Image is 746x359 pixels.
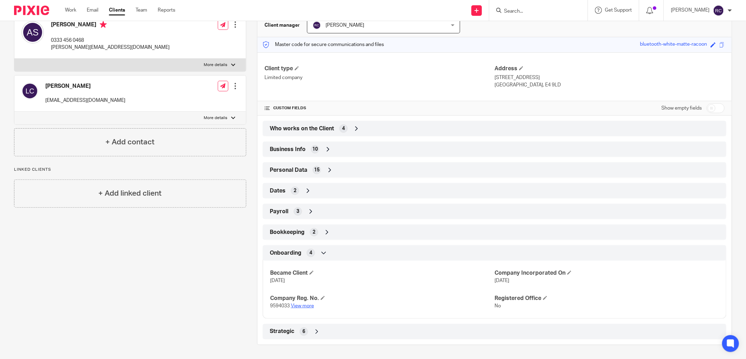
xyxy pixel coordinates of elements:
[270,125,334,132] span: Who works on the Client
[294,187,296,194] span: 2
[204,62,228,68] p: More details
[51,44,170,51] p: [PERSON_NAME][EMAIL_ADDRESS][DOMAIN_NAME]
[14,167,246,172] p: Linked clients
[270,208,288,215] span: Payroll
[14,6,49,15] img: Pixie
[605,8,632,13] span: Get Support
[270,295,495,302] h4: Company Reg. No.
[21,21,44,44] img: svg%3E
[495,74,725,81] p: [STREET_ADDRESS]
[264,105,495,111] h4: CUSTOM FIELDS
[495,303,501,308] span: No
[495,295,719,302] h4: Registered Office
[671,7,709,14] p: [PERSON_NAME]
[270,278,285,283] span: [DATE]
[204,115,228,121] p: More details
[270,229,305,236] span: Bookkeeping
[136,7,147,14] a: Team
[313,229,315,236] span: 2
[312,146,318,153] span: 10
[51,37,170,44] p: 0333 456 0468
[291,303,314,308] a: View more
[309,249,312,256] span: 4
[100,21,107,28] i: Primary
[65,7,76,14] a: Work
[326,23,364,28] span: [PERSON_NAME]
[21,83,38,99] img: svg%3E
[98,188,162,199] h4: + Add linked client
[105,137,155,148] h4: + Add contact
[296,208,299,215] span: 3
[640,41,707,49] div: bluetooth-white-matte-racoon
[661,105,702,112] label: Show empty fields
[313,21,321,30] img: svg%3E
[51,21,170,30] h4: [PERSON_NAME]
[87,7,98,14] a: Email
[270,146,306,153] span: Business Info
[109,7,125,14] a: Clients
[495,65,725,72] h4: Address
[264,22,300,29] h3: Client manager
[45,83,125,90] h4: [PERSON_NAME]
[302,328,305,335] span: 6
[495,269,719,277] h4: Company Incorporated On
[495,278,509,283] span: [DATE]
[45,97,125,104] p: [EMAIL_ADDRESS][DOMAIN_NAME]
[495,81,725,89] p: [GEOGRAPHIC_DATA], E4 9LD
[264,65,495,72] h4: Client type
[503,8,567,15] input: Search
[158,7,175,14] a: Reports
[270,269,495,277] h4: Became Client
[270,187,286,195] span: Dates
[270,328,294,335] span: Strategic
[270,303,290,308] span: 9594033
[270,167,307,174] span: Personal Data
[342,125,345,132] span: 4
[713,5,724,16] img: svg%3E
[264,74,495,81] p: Limited company
[263,41,384,48] p: Master code for secure communications and files
[314,167,320,174] span: 15
[270,249,301,257] span: Onboarding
